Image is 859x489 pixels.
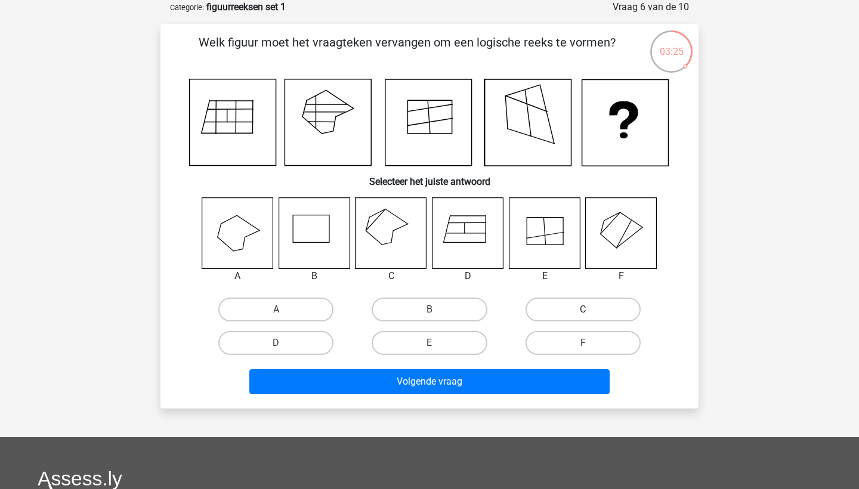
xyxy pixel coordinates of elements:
div: B [270,269,360,283]
div: D [423,269,513,283]
label: E [372,331,487,355]
button: Volgende vraag [249,369,610,394]
div: C [346,269,436,283]
strong: figuurreeksen set 1 [206,1,286,13]
div: E [500,269,590,283]
label: A [218,298,333,321]
h6: Selecteer het juiste antwoord [180,166,679,187]
div: F [576,269,666,283]
p: Welk figuur moet het vraagteken vervangen om een logische reeks te vormen? [180,33,635,69]
label: C [526,298,641,321]
div: A [193,269,283,283]
label: B [372,298,487,321]
label: F [526,331,641,355]
label: D [218,331,333,355]
div: 03:25 [649,29,694,59]
small: Categorie: [170,3,204,12]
